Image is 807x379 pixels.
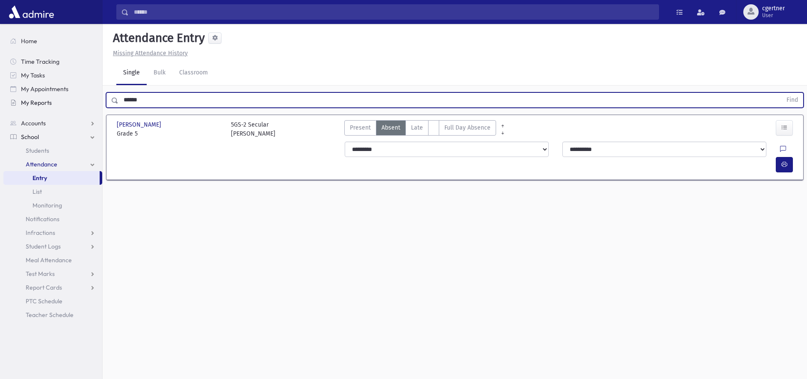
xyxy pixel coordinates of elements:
[26,270,55,278] span: Test Marks
[26,284,62,291] span: Report Cards
[26,215,59,223] span: Notifications
[3,157,102,171] a: Attendance
[3,240,102,253] a: Student Logs
[3,34,102,48] a: Home
[3,171,100,185] a: Entry
[3,82,102,96] a: My Appointments
[109,31,205,45] h5: Attendance Entry
[344,120,496,138] div: AttTypes
[21,71,45,79] span: My Tasks
[411,123,423,132] span: Late
[109,50,188,57] a: Missing Attendance History
[350,123,371,132] span: Present
[21,85,68,93] span: My Appointments
[21,37,37,45] span: Home
[3,130,102,144] a: School
[3,226,102,240] a: Infractions
[26,160,57,168] span: Attendance
[3,55,102,68] a: Time Tracking
[117,120,163,129] span: [PERSON_NAME]
[26,256,72,264] span: Meal Attendance
[7,3,56,21] img: AdmirePro
[116,61,147,85] a: Single
[3,281,102,294] a: Report Cards
[3,68,102,82] a: My Tasks
[3,116,102,130] a: Accounts
[3,96,102,110] a: My Reports
[762,12,785,19] span: User
[21,133,39,141] span: School
[33,174,47,182] span: Entry
[444,123,491,132] span: Full Day Absence
[3,308,102,322] a: Teacher Schedule
[762,5,785,12] span: cgertner
[147,61,172,85] a: Bulk
[172,61,215,85] a: Classroom
[26,243,61,250] span: Student Logs
[26,311,74,319] span: Teacher Schedule
[781,93,803,107] button: Find
[26,229,55,237] span: Infractions
[3,253,102,267] a: Meal Attendance
[129,4,659,20] input: Search
[231,120,275,138] div: 5GS-2 Secular [PERSON_NAME]
[3,198,102,212] a: Monitoring
[33,188,42,195] span: List
[113,50,188,57] u: Missing Attendance History
[33,201,62,209] span: Monitoring
[26,297,62,305] span: PTC Schedule
[26,147,49,154] span: Students
[3,294,102,308] a: PTC Schedule
[117,129,222,138] span: Grade 5
[3,212,102,226] a: Notifications
[381,123,400,132] span: Absent
[21,119,46,127] span: Accounts
[21,58,59,65] span: Time Tracking
[3,267,102,281] a: Test Marks
[3,185,102,198] a: List
[21,99,52,107] span: My Reports
[3,144,102,157] a: Students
